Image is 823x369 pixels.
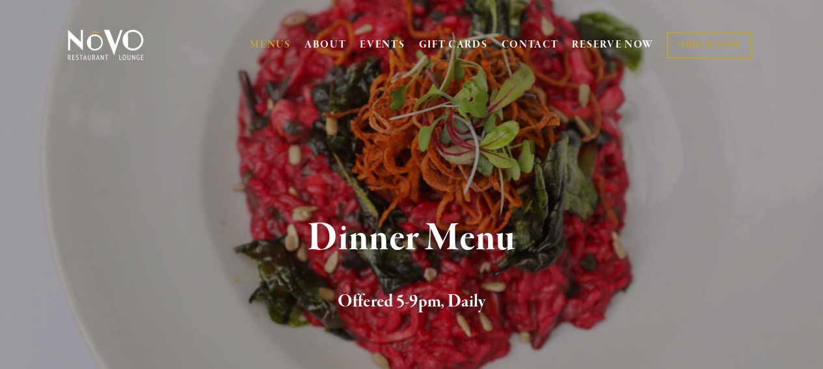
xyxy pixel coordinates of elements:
[304,38,347,51] a: ABOUT
[86,288,737,316] h2: Offered 5-9pm, Daily
[667,32,752,59] a: ORDER NOW
[572,33,654,57] a: RESERVE NOW
[250,38,291,51] a: MENUS
[502,33,559,57] a: CONTACT
[86,217,737,260] h1: Dinner Menu
[360,38,405,51] a: EVENTS
[65,29,146,61] img: Novo Restaurant &amp; Lounge
[419,33,488,57] a: GIFT CARDS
